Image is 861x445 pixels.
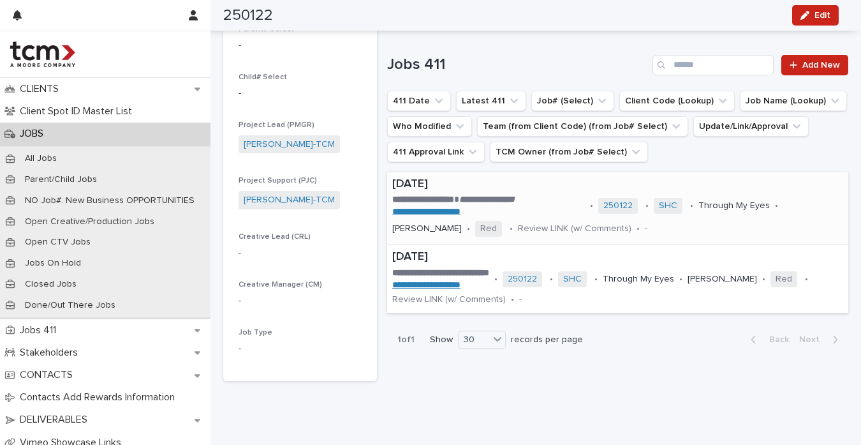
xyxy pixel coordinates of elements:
a: 250122 [603,200,633,211]
span: Job Type [239,329,272,336]
p: Closed Jobs [15,279,87,290]
p: • [645,200,649,211]
p: • [494,274,497,285]
p: Jobs On Hold [15,258,91,269]
span: Parent# Select [239,26,294,33]
p: - [239,39,362,52]
p: Parent/Child Jobs [15,174,107,185]
button: Client Code (Lookup) [619,91,735,111]
p: Through My Eyes [603,274,674,285]
p: - [519,294,522,305]
p: • [775,200,778,211]
p: • [550,274,553,285]
p: - [239,342,362,356]
span: Edit [814,11,830,20]
p: CONTACTS [15,369,83,381]
p: NO Job#: New Business OPPORTUNITIES [15,195,205,206]
p: - [239,246,362,260]
p: • [762,274,765,285]
span: Back [762,335,789,344]
p: JOBS [15,128,54,140]
span: Next [799,335,827,344]
a: SHC [659,200,677,211]
p: Open Creative/Production Jobs [15,216,165,227]
p: • [637,223,640,234]
p: • [590,200,593,211]
p: Done/Out There Jobs [15,300,126,311]
button: Latest 411 [456,91,526,111]
button: Job# (Select) [531,91,614,111]
p: • [511,294,514,305]
p: • [690,200,693,211]
a: SHC [563,274,582,285]
p: Show [430,335,453,345]
span: Project Lead (PMGR) [239,121,314,129]
button: Job Name (Lookup) [740,91,847,111]
p: [DATE] [392,250,843,264]
button: TCM Owner (from Job# Select) [490,142,648,162]
p: DELIVERABLES [15,414,98,426]
h1: Jobs 411 [387,56,647,74]
p: 1 of 1 [387,324,425,356]
p: records per page [511,335,583,345]
p: [PERSON_NAME] [688,274,757,285]
p: - [239,87,362,100]
p: Stakeholders [15,347,88,359]
img: 4hMmSqQkux38exxPVZHQ [10,41,75,67]
span: Child# Select [239,73,287,81]
p: Contacts Add Rewards Information [15,391,185,404]
p: [PERSON_NAME] [392,223,462,234]
p: • [805,274,808,285]
p: - [239,294,362,308]
a: [PERSON_NAME]-TCM [244,138,335,151]
h2: 250122 [223,6,273,25]
p: All Jobs [15,153,67,164]
p: CLIENTS [15,83,69,95]
button: 411 Date [387,91,451,111]
button: Team (from Client Code) (from Job# Select) [477,116,688,137]
span: Creative Lead (CRL) [239,233,311,241]
input: Search [652,55,774,75]
span: Project Support (PJC) [239,177,317,185]
p: Jobs 411 [15,324,66,336]
a: [PERSON_NAME]-TCM [244,193,335,207]
a: 250122 [508,274,537,285]
a: Add New [781,55,848,75]
p: • [467,223,470,234]
span: Red [770,271,797,287]
p: • [594,274,598,285]
p: - [645,223,647,234]
p: Review LINK (w/ Comments) [518,223,631,234]
button: Edit [792,5,839,26]
p: [DATE] [392,177,843,192]
span: Add New [802,61,840,70]
span: Creative Manager (CM) [239,281,322,289]
p: • [510,223,513,234]
button: Update/Link/Approval [693,116,809,137]
p: Review LINK (w/ Comments) [392,294,506,305]
span: Red [475,221,502,237]
p: Through My Eyes [698,200,770,211]
button: Back [740,334,794,345]
button: 411 Approval Link [387,142,485,162]
div: 30 [459,333,489,347]
button: Who Modified [387,116,472,137]
p: Open CTV Jobs [15,237,101,248]
p: • [679,274,682,285]
p: Client Spot ID Master List [15,105,142,117]
button: Next [794,334,848,345]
